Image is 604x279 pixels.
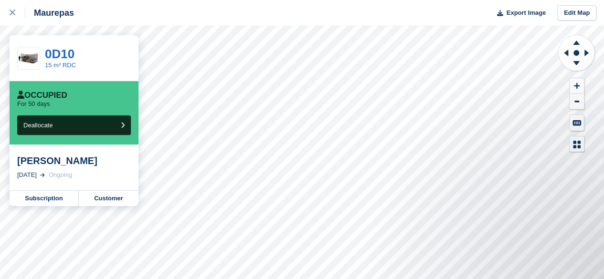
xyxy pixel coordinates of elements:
button: Zoom In [570,78,584,94]
span: Export Image [506,8,545,18]
p: For 50 days [17,100,50,108]
div: [DATE] [17,170,37,180]
button: Export Image [491,5,546,21]
button: Map Legend [570,136,584,152]
button: Deallocate [17,115,131,135]
img: arrow-right-light-icn-cde0832a797a2874e46488d9cf13f60e5c3a73dbe684e267c42b8395dfbc2abf.svg [40,173,45,177]
button: Zoom Out [570,94,584,110]
div: Ongoing [49,170,72,180]
div: [PERSON_NAME] [17,155,131,166]
a: 0D10 [45,47,74,61]
div: Maurepas [25,7,74,19]
button: Keyboard Shortcuts [570,115,584,131]
a: Customer [79,191,138,206]
a: 15 m² RDC [45,62,76,69]
span: Deallocate [23,122,53,129]
img: box-14m2.jpg [18,50,40,67]
div: Occupied [17,91,67,100]
a: Edit Map [557,5,596,21]
a: Subscription [10,191,79,206]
